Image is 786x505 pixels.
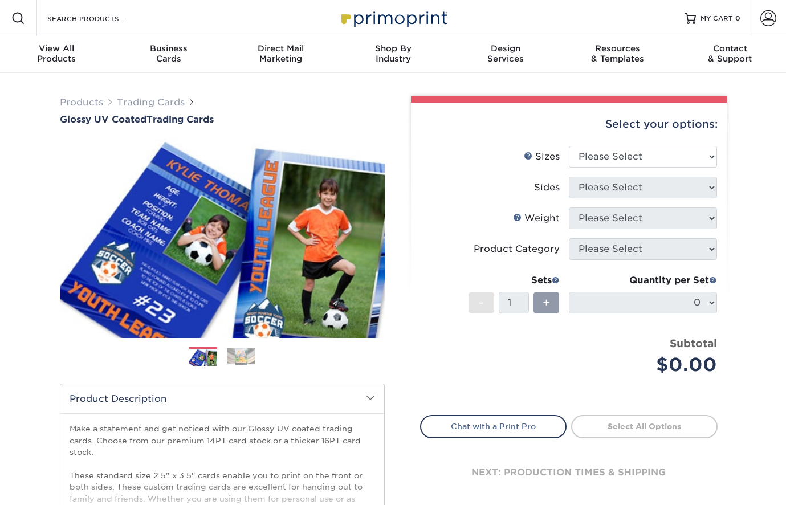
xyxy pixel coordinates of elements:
span: Direct Mail [225,43,337,54]
a: Products [60,97,103,108]
span: Resources [561,43,674,54]
strong: Subtotal [670,337,717,349]
div: Select your options: [420,103,718,146]
div: Services [449,43,561,64]
a: BusinessCards [112,36,225,73]
a: Glossy UV CoatedTrading Cards [60,114,385,125]
span: Design [449,43,561,54]
img: Primoprint [336,6,450,30]
a: Select All Options [571,415,718,438]
div: & Templates [561,43,674,64]
h2: Product Description [60,384,384,413]
a: Shop ByIndustry [337,36,449,73]
a: Trading Cards [117,97,185,108]
div: Marketing [225,43,337,64]
span: Glossy UV Coated [60,114,146,125]
div: $0.00 [577,351,717,378]
input: SEARCH PRODUCTS..... [46,11,157,25]
span: MY CART [701,14,733,23]
span: - [479,294,484,311]
a: DesignServices [449,36,561,73]
div: Sizes [524,150,560,164]
a: Contact& Support [674,36,786,73]
img: Trading Cards 01 [189,348,217,368]
div: Cards [112,43,225,64]
div: Sides [534,181,560,194]
div: Weight [513,211,560,225]
span: Business [112,43,225,54]
img: Trading Cards 02 [227,348,255,365]
div: Sets [469,274,560,287]
span: 0 [735,14,740,22]
a: Direct MailMarketing [225,36,337,73]
div: & Support [674,43,786,64]
img: Glossy UV Coated 01 [60,126,385,351]
span: Shop By [337,43,449,54]
h1: Trading Cards [60,114,385,125]
a: Resources& Templates [561,36,674,73]
span: + [543,294,550,311]
span: Contact [674,43,786,54]
div: Industry [337,43,449,64]
a: Chat with a Print Pro [420,415,567,438]
div: Product Category [474,242,560,256]
div: Quantity per Set [569,274,717,287]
